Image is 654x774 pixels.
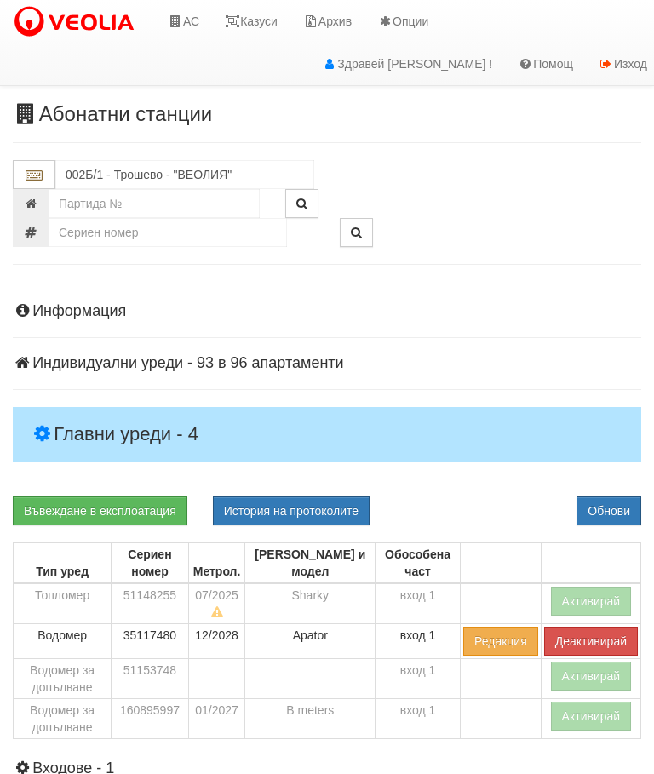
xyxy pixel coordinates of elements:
td: 12/2028 [188,624,245,659]
td: 51148255 [112,583,188,624]
input: Абонатна станция [55,160,314,189]
td: Apator [245,624,376,659]
h3: Абонатни станции [13,103,641,125]
th: Обособена част [376,543,461,584]
td: вход 1 [376,659,461,699]
button: Редакция [463,627,538,656]
button: Обнови [577,496,641,525]
h4: Главни уреди - 4 [13,407,641,462]
h4: Информация [13,303,641,320]
button: Активирай [551,662,632,691]
input: Партида № [49,189,260,218]
td: 51153748 [112,659,188,699]
button: Деактивирай [544,627,638,656]
input: Сериен номер [49,218,287,247]
td: Водомер за допълване [14,659,112,699]
a: Помощ [505,43,586,85]
th: Тип уред [14,543,112,584]
button: История на протоколите [213,496,370,525]
th: Сериен номер [112,543,188,584]
img: VeoliaLogo.png [13,4,142,40]
td: B meters [245,699,376,739]
button: Активирай [551,587,632,616]
a: Въвеждане в експлоатация [13,496,187,525]
td: вход 1 [376,583,461,624]
td: вход 1 [376,624,461,659]
td: 35117480 [112,624,188,659]
th: [PERSON_NAME] и модел [245,543,376,584]
h4: Индивидуални уреди - 93 в 96 апартаменти [13,355,641,372]
td: Топломер [14,583,112,624]
td: 01/2027 [188,699,245,739]
td: Водомер [14,624,112,659]
td: 160895997 [112,699,188,739]
th: Метрол. [188,543,245,584]
td: Водомер за допълване [14,699,112,739]
button: Активирай [551,702,632,731]
td: вход 1 [376,699,461,739]
a: Здравей [PERSON_NAME] ! [309,43,505,85]
td: 07/2025 [188,583,245,624]
td: Sharky [245,583,376,624]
